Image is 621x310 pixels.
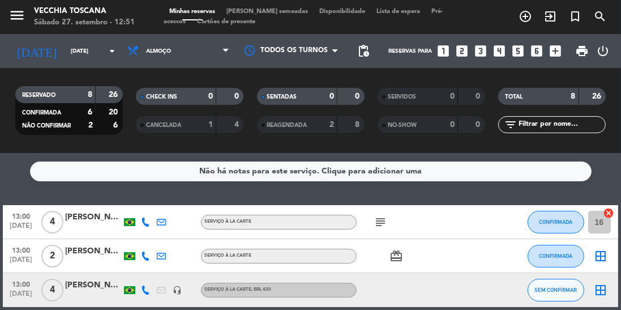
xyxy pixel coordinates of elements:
span: 13:00 [7,243,35,256]
button: SEM CONFIRMAR [528,279,584,301]
span: Reservas para [388,48,432,54]
div: Vecchia Toscana [34,6,135,17]
i: border_all [594,249,608,263]
div: Sábado 27. setembro - 12:51 [34,17,135,28]
span: 2 [41,245,63,267]
i: looks_5 [511,44,525,58]
i: looks_two [455,44,469,58]
i: add_circle_outline [519,10,532,23]
strong: 8 [355,121,362,129]
strong: 0 [450,121,455,129]
span: Lista de espera [371,9,426,15]
span: Disponibilidade [314,9,371,15]
button: CONFIRMADA [528,245,584,267]
span: Minhas reservas [164,9,221,15]
i: search [593,10,607,23]
i: [DATE] [8,39,65,63]
i: menu [8,7,25,24]
span: 4 [41,211,63,233]
strong: 6 [88,108,92,116]
button: CONFIRMADA [528,211,584,233]
span: Cartões de presente [191,19,261,25]
strong: 26 [109,91,120,99]
strong: 0 [476,121,482,129]
i: card_giftcard [389,249,403,263]
strong: 8 [88,91,92,99]
span: NÃO CONFIRMAR [22,123,71,129]
span: TOTAL [505,94,523,100]
strong: 20 [109,108,120,116]
span: print [575,44,589,58]
span: CHECK INS [146,94,177,100]
span: , BRL 420 [251,287,271,292]
span: [DATE] [7,256,35,269]
span: 4 [41,279,63,301]
i: border_all [594,283,608,297]
div: [PERSON_NAME] [65,211,122,224]
strong: 0 [450,92,455,100]
strong: 1 [208,121,213,129]
i: looks_4 [492,44,507,58]
span: CONFIRMADA [539,253,572,259]
i: headset_mic [173,286,182,295]
div: Não há notas para este serviço. Clique para adicionar uma [199,165,422,178]
span: CANCELADA [146,122,181,128]
strong: 0 [329,92,334,100]
strong: 0 [208,92,213,100]
span: 13:00 [7,209,35,222]
span: [PERSON_NAME] semeadas [221,9,314,15]
i: turned_in_not [568,10,582,23]
strong: 2 [329,121,334,129]
span: Serviço à la carte [204,253,251,258]
i: looks_6 [529,44,544,58]
span: SENTADAS [267,94,297,100]
strong: 4 [234,121,241,129]
strong: 8 [571,92,576,100]
i: looks_one [436,44,451,58]
i: exit_to_app [543,10,557,23]
span: SERVIDOS [388,94,416,100]
strong: 6 [113,121,120,129]
strong: 0 [476,92,482,100]
span: RESERVADO [22,92,55,98]
div: [PERSON_NAME] [65,279,122,292]
span: 13:00 [7,277,35,290]
i: add_box [548,44,563,58]
span: Serviço à la carte [204,219,251,224]
span: pending_actions [357,44,370,58]
span: SEM CONFIRMAR [534,287,577,293]
strong: 2 [88,121,93,129]
span: [DATE] [7,290,35,303]
input: Filtrar por nome... [517,118,605,131]
i: cancel [603,207,615,219]
span: CONFIRMADA [22,110,61,116]
i: filter_list [504,118,517,131]
span: [DATE] [7,222,35,235]
span: REAGENDADA [267,122,307,128]
span: Serviço à la carte [204,287,271,292]
div: [PERSON_NAME] [65,245,122,258]
strong: 26 [592,92,603,100]
button: menu [8,7,25,28]
strong: 0 [355,92,362,100]
i: arrow_drop_down [105,44,119,58]
span: CONFIRMADA [539,219,572,225]
span: NO-SHOW [388,122,417,128]
i: looks_3 [473,44,488,58]
div: LOG OUT [593,34,613,68]
i: subject [374,215,387,229]
span: Almoço [146,48,171,54]
i: power_settings_new [596,44,610,58]
strong: 0 [234,92,241,100]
